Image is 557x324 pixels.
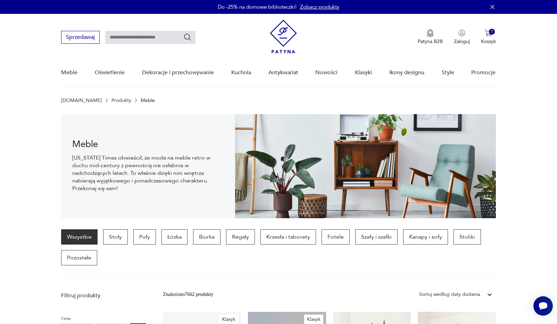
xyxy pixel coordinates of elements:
p: Zaloguj [454,38,470,45]
button: Patyna B2B [418,29,443,45]
a: Stoły [103,229,128,245]
a: Regały [226,229,255,245]
a: Dekoracje i przechowywanie [142,59,214,86]
a: Kuchnia [231,59,251,86]
a: Antykwariat [268,59,298,86]
img: Ikona koszyka [485,29,492,36]
a: Wszystkie [61,229,98,245]
a: Szafy i szafki [355,229,398,245]
button: Szukaj [183,33,192,41]
a: Meble [61,59,77,86]
img: Ikona medalu [427,29,434,37]
a: Krzesła i taborety [260,229,316,245]
a: Kanapy i sofy [403,229,448,245]
a: Nowości [315,59,338,86]
h1: Meble [72,140,224,148]
button: Sprzedawaj [61,31,100,44]
a: Promocje [471,59,496,86]
div: 1 [489,29,495,35]
a: Oświetlenie [95,59,125,86]
iframe: Smartsupp widget button [533,296,553,316]
p: Filtruj produkty [61,292,146,299]
button: Zaloguj [454,29,470,45]
img: Meble [235,114,496,218]
img: Ikonka użytkownika [458,29,465,36]
a: Ikony designu [389,59,424,86]
button: 1Koszyk [481,29,496,45]
div: Znaleziono 7662 produkty [163,291,213,298]
a: Biurka [193,229,221,245]
img: Patyna - sklep z meblami i dekoracjami vintage [270,20,297,53]
p: Do -25% na domowe biblioteczki! [218,3,297,10]
p: Cena [61,315,146,322]
p: [US_STATE] Times obwieścił, że moda na meble retro w duchu mid-century z pewnością nie osłabnie w... [72,154,224,192]
p: Koszyk [481,38,496,45]
a: Łóżka [161,229,188,245]
a: Produkty [111,98,131,103]
a: Pufy [133,229,156,245]
p: Meble [141,98,155,103]
p: Patyna B2B [418,38,443,45]
a: Ikona medaluPatyna B2B [418,29,443,45]
a: Sprzedawaj [61,35,100,40]
a: Fotele [322,229,350,245]
a: Zobacz produkty [300,3,339,10]
a: [DOMAIN_NAME] [61,98,102,103]
a: Stoliki [454,229,481,245]
a: Pozostałe [61,250,97,265]
a: Klasyki [355,59,372,86]
div: Sortuj według daty dodania [419,291,480,298]
a: Style [442,59,454,86]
